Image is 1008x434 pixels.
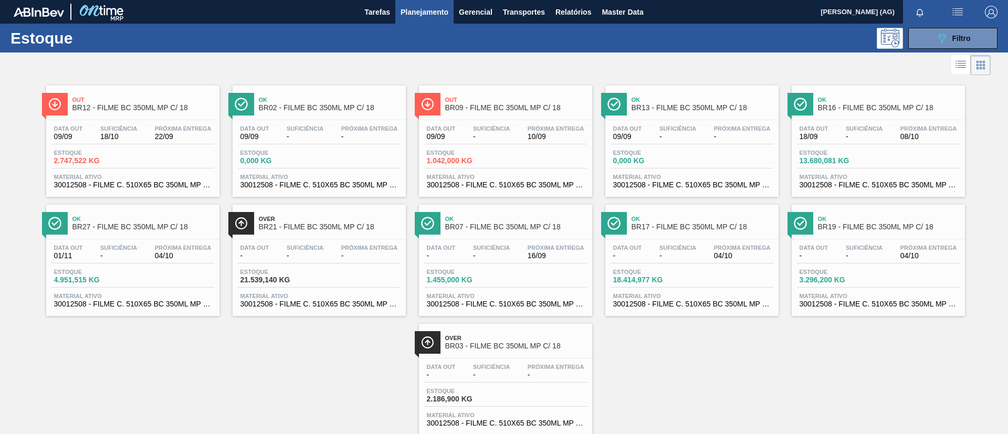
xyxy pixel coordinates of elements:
a: ÍconeOkBR02 - FILME BC 350ML MP C/ 18Data out09/09Suficiência-Próxima Entrega-Estoque0,000 KGMate... [225,78,411,197]
img: userActions [951,6,964,18]
span: Estoque [427,150,500,156]
span: BR03 - FILME BC 350ML MP C/ 18 [445,342,587,350]
span: Ok [445,216,587,222]
span: BR19 - FILME BC 350ML MP C/ 18 [818,223,960,231]
span: Estoque [427,269,500,275]
span: Data out [613,245,642,251]
span: Material ativo [427,293,584,299]
span: BR27 - FILME BC 350ML MP C/ 18 [72,223,214,231]
span: BR12 - FILME BC 350ML MP C/ 18 [72,104,214,112]
span: Planejamento [401,6,448,18]
span: 08/10 [900,133,957,141]
span: - [100,252,137,260]
span: - [473,133,510,141]
span: Suficiência [100,245,137,251]
span: Material ativo [800,293,957,299]
span: - [287,252,323,260]
span: Próxima Entrega [528,364,584,370]
span: Próxima Entrega [900,245,957,251]
span: Estoque [54,150,128,156]
span: Ok [632,216,773,222]
span: Ok [632,97,773,103]
img: Ícone [421,336,434,349]
span: - [528,371,584,379]
span: Estoque [800,269,873,275]
span: 2.747,522 KG [54,157,128,165]
span: Over [259,216,401,222]
span: Out [445,97,587,103]
a: ÍconeOkBR07 - FILME BC 350ML MP C/ 18Data out-Suficiência-Próxima Entrega16/09Estoque1.455,000 KG... [411,197,597,316]
span: - [240,252,269,260]
span: Ok [818,216,960,222]
span: Data out [800,245,828,251]
a: ÍconeOkBR19 - FILME BC 350ML MP C/ 18Data out-Suficiência-Próxima Entrega04/10Estoque3.296,200 KG... [784,197,970,316]
span: Data out [240,125,269,132]
span: - [613,252,642,260]
span: Data out [800,125,828,132]
span: Suficiência [100,125,137,132]
span: Data out [613,125,642,132]
span: 01/11 [54,252,83,260]
span: Out [72,97,214,103]
img: Ícone [235,217,248,230]
span: - [341,133,398,141]
span: 30012508 - FILME C. 510X65 BC 350ML MP C18 429 [427,181,584,189]
span: Data out [427,245,456,251]
span: - [341,252,398,260]
span: 30012508 - FILME C. 510X65 BC 350ML MP C18 429 [54,181,212,189]
span: Tarefas [364,6,390,18]
div: Pogramando: nenhum usuário selecionado [877,28,903,49]
span: 18.414,977 KG [613,276,687,284]
div: Visão em Lista [951,55,971,75]
span: Estoque [240,150,314,156]
span: - [800,252,828,260]
span: 30012508 - FILME C. 510X65 BC 350ML MP C18 429 [800,181,957,189]
a: ÍconeOutBR09 - FILME BC 350ML MP C/ 18Data out09/09Suficiência-Próxima Entrega10/09Estoque1.042,0... [411,78,597,197]
span: BR09 - FILME BC 350ML MP C/ 18 [445,104,587,112]
span: Data out [54,125,83,132]
a: ÍconeOkBR27 - FILME BC 350ML MP C/ 18Data out01/11Suficiência-Próxima Entrega04/10Estoque4.951,51... [38,197,225,316]
span: Suficiência [846,245,883,251]
span: BR17 - FILME BC 350ML MP C/ 18 [632,223,773,231]
span: 04/10 [155,252,212,260]
span: 18/10 [100,133,137,141]
span: Gerencial [459,6,492,18]
button: Filtro [908,28,997,49]
span: 04/10 [900,252,957,260]
span: Suficiência [846,125,883,132]
span: Próxima Entrega [714,125,771,132]
span: 10/09 [528,133,584,141]
span: 0,000 KG [613,157,687,165]
span: Suficiência [659,245,696,251]
img: TNhmsLtSVTkK8tSr43FrP2fwEKptu5GPRR3wAAAABJRU5ErkJggg== [14,7,64,17]
span: 30012508 - FILME C. 510X65 BC 350ML MP C18 429 [613,300,771,308]
div: Visão em Cards [971,55,991,75]
span: 30012508 - FILME C. 510X65 BC 350ML MP C18 429 [240,181,398,189]
span: Estoque [240,269,314,275]
span: BR07 - FILME BC 350ML MP C/ 18 [445,223,587,231]
span: Relatórios [555,6,591,18]
button: Notificações [903,5,937,19]
span: Ok [259,97,401,103]
span: - [846,133,883,141]
span: Próxima Entrega [155,245,212,251]
span: Over [445,335,587,341]
span: - [714,133,771,141]
span: Material ativo [54,293,212,299]
span: 30012508 - FILME C. 510X65 BC 350ML MP C18 429 [54,300,212,308]
span: 22/09 [155,133,212,141]
img: Ícone [421,98,434,111]
span: Estoque [800,150,873,156]
span: Material ativo [240,293,398,299]
span: Data out [427,364,456,370]
span: Data out [240,245,269,251]
span: Material ativo [54,174,212,180]
span: Material ativo [800,174,957,180]
span: Suficiência [287,125,323,132]
img: Ícone [794,98,807,111]
span: Ok [818,97,960,103]
span: BR02 - FILME BC 350ML MP C/ 18 [259,104,401,112]
span: - [427,252,456,260]
span: 4.951,515 KG [54,276,128,284]
span: Próxima Entrega [528,125,584,132]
